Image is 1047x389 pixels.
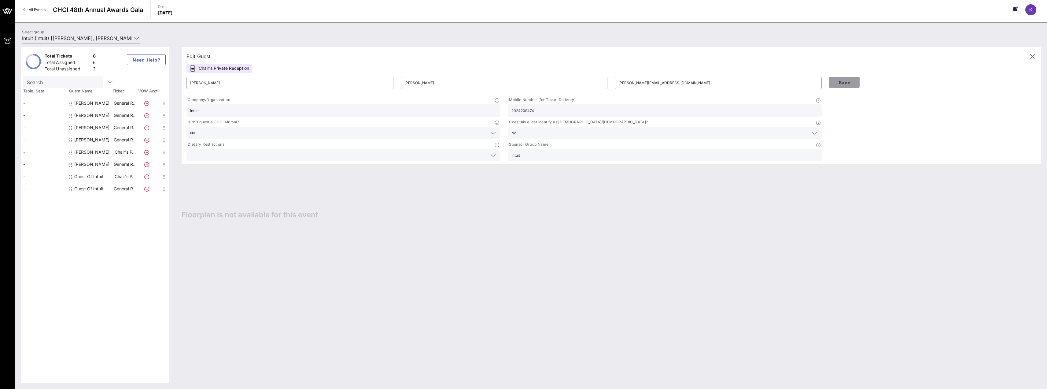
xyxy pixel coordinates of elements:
p: Chair's P… [113,170,137,183]
p: Company/Organization [186,97,230,103]
div: - [21,146,67,158]
div: No [508,127,822,139]
div: - [21,122,67,134]
p: General R… [113,183,137,195]
span: All Events [29,7,46,12]
div: Total Tickets [45,53,90,61]
p: Sponsor Group Name [508,141,548,148]
div: Edit Guest [186,52,215,61]
span: Save [834,80,855,85]
div: No [186,127,500,139]
input: Email* [618,78,818,88]
span: VOW Acct [137,88,158,94]
p: General R… [113,158,137,170]
div: - [21,97,67,109]
button: Save [829,77,860,88]
div: - [21,170,67,183]
div: - [21,158,67,170]
div: K [1025,4,1036,15]
div: 2 [93,66,96,73]
div: - [21,183,67,195]
button: Need Help? [127,54,166,65]
div: Ursula Wojchiechowski [74,158,109,170]
div: Total Assigned [45,59,90,67]
span: - [213,54,215,59]
input: Last Name* [404,78,604,88]
span: K [1029,7,1033,13]
p: Chair's P… [113,146,137,158]
p: Mobile Number (for Ticket Delivery) [508,97,576,103]
span: Ticket [112,88,137,94]
div: Tyler Cozzens [74,146,109,158]
div: Alexander Monterubbio [74,97,109,109]
div: Chair's Private Reception [186,64,252,73]
div: 6 [93,59,96,67]
div: Total Unassigned [45,66,90,73]
div: 8 [93,53,96,61]
div: - [21,134,67,146]
div: No [511,131,516,135]
p: Is this guest a CHCI Alumni? [186,119,239,125]
div: No [190,131,195,135]
label: Select group [22,30,44,34]
span: Table, Seat [21,88,67,94]
span: Floorplan is not available for this event [182,210,318,219]
div: - [21,109,67,122]
span: Need Help? [132,57,160,62]
input: First Name* [190,78,390,88]
p: [DATE] [158,10,173,16]
div: Erik Rettig [74,109,109,122]
p: General R… [113,134,137,146]
div: Michelle Lease [74,134,109,146]
p: General R… [113,109,137,122]
p: Does this guest identify as [DEMOGRAPHIC_DATA]/[DEMOGRAPHIC_DATA]? [508,119,648,125]
p: General R… [113,97,137,109]
div: Jennifer Raghavan [74,122,109,134]
p: General R… [113,122,137,134]
span: Guest Name [67,88,112,94]
div: Guest Of Intuit [74,170,103,183]
div: Guest Of Intuit [74,183,103,195]
a: All Events [20,5,49,15]
p: Dietary Restrictions [186,141,224,148]
p: Date [158,4,173,10]
span: CHCI 48th Annual Awards Gala [53,5,143,14]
